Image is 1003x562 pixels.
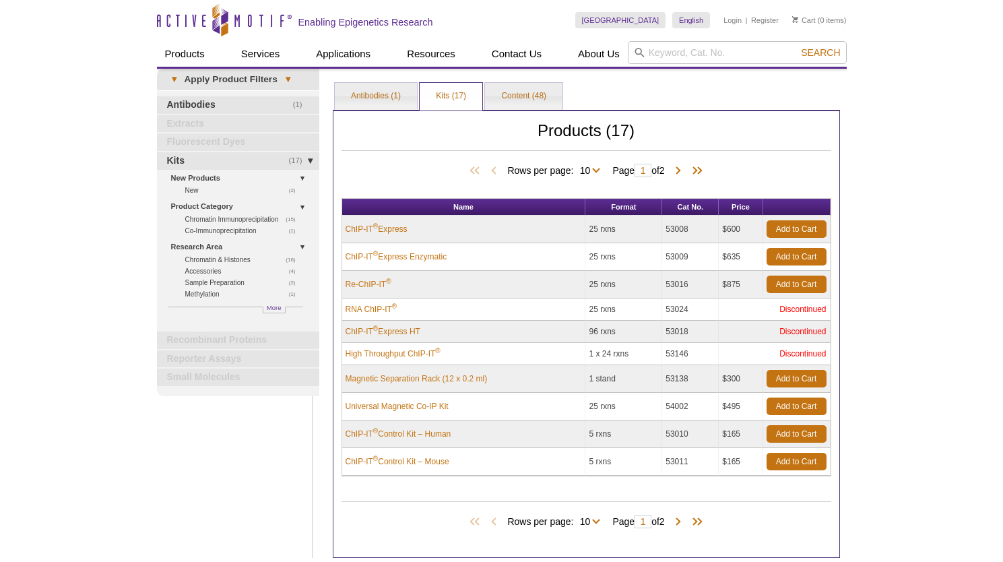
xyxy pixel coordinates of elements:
a: ChIP-IT®Express HT [346,325,420,338]
th: Cat No. [662,199,719,216]
a: Cart [792,15,816,25]
span: (1) [289,225,303,237]
a: Recombinant Proteins [157,332,319,349]
sup: ® [373,325,378,332]
td: $165 [719,448,763,476]
a: ChIP-IT®Express Enzymatic [346,251,447,263]
a: Login [723,15,742,25]
span: More [267,302,282,313]
span: (17) [289,152,310,170]
td: 53010 [662,420,719,448]
td: 5 rxns [585,448,662,476]
sup: ® [392,303,397,310]
a: Magnetic Separation Rack (12 x 0.2 ml) [346,373,488,385]
a: (4)Accessories [185,266,303,277]
td: 53024 [662,299,719,321]
span: 2 [659,516,665,527]
td: 1 x 24 rxns [585,343,662,365]
td: 54002 [662,393,719,420]
a: Applications [308,41,379,67]
a: Services [233,41,288,67]
sup: ® [373,455,378,462]
td: Discontinued [719,343,830,365]
span: (1) [289,288,303,300]
td: $165 [719,420,763,448]
td: 53011 [662,448,719,476]
span: Previous Page [487,164,500,178]
a: (1)Co-Immunoprecipitation [185,225,303,237]
a: (15)Chromatin Immunoprecipitation [185,214,303,225]
a: Add to Cart [767,276,827,293]
h2: Products (17) [342,125,831,151]
td: 53146 [662,343,719,365]
span: (1) [293,96,310,114]
a: Reporter Assays [157,350,319,368]
sup: ® [373,222,378,230]
td: 53008 [662,216,719,243]
td: $300 [719,365,763,393]
h2: Products (17) [342,501,831,502]
span: Page of [606,515,671,528]
td: 25 rxns [585,271,662,299]
td: 1 stand [585,365,662,393]
a: ChIP-IT®Control Kit – Mouse [346,456,449,468]
span: First Page [467,164,487,178]
span: ▾ [278,73,298,86]
span: (16) [286,254,302,266]
span: ▾ [164,73,185,86]
a: ChIP-IT®Control Kit – Human [346,428,451,440]
span: Page of [606,164,671,177]
a: Add to Cart [767,398,827,415]
span: Next Page [672,164,685,178]
td: $875 [719,271,763,299]
a: Products [157,41,213,67]
span: Previous Page [487,516,500,529]
span: Last Page [685,164,705,178]
td: $635 [719,243,763,271]
sup: ® [386,278,391,285]
sup: ® [435,347,440,354]
span: 2 [659,165,665,176]
a: (17)Kits [157,152,319,170]
td: 25 rxns [585,299,662,321]
th: Format [585,199,662,216]
th: Price [719,199,763,216]
a: About Us [570,41,628,67]
span: Rows per page: [507,514,606,528]
td: Discontinued [719,321,830,343]
a: Add to Cart [767,453,827,470]
td: 53009 [662,243,719,271]
td: 25 rxns [585,393,662,420]
span: (15) [286,214,302,225]
a: RNA ChIP-IT® [346,303,397,315]
li: (0 items) [792,12,847,28]
a: Register [751,15,779,25]
span: Search [801,47,840,58]
a: New Products [171,171,311,185]
a: ▾Apply Product Filters▾ [157,69,319,90]
a: (1)Antibodies [157,96,319,114]
a: Antibodies (1) [335,83,417,110]
a: Content (48) [485,83,562,110]
td: 53138 [662,365,719,393]
a: Add to Cart [767,248,827,266]
a: More [263,307,286,313]
a: Fluorescent Dyes [157,133,319,151]
a: Add to Cart [767,425,827,443]
td: 53018 [662,321,719,343]
a: Universal Magnetic Co-IP Kit [346,400,449,412]
span: (2) [289,185,303,196]
a: Resources [399,41,463,67]
span: (2) [289,277,303,288]
a: Extracts [157,115,319,133]
li: | [746,12,748,28]
span: Last Page [685,516,705,529]
span: First Page [467,516,487,529]
a: Product Category [171,199,311,214]
span: Rows per page: [507,163,606,177]
a: ChIP-IT®Express [346,223,408,235]
td: $495 [719,393,763,420]
span: (4) [289,266,303,277]
a: Kits (17) [420,83,482,110]
a: Small Molecules [157,369,319,386]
